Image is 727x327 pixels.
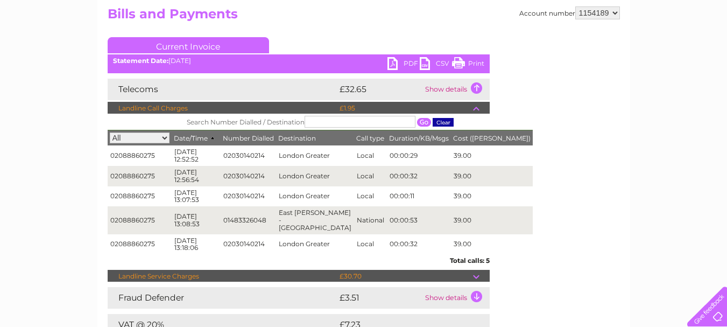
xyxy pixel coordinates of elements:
span: Date/Time [174,134,218,142]
td: Telecoms [108,79,337,100]
td: [DATE] 12:56:54 [172,166,221,186]
td: 00:00:32 [387,234,451,255]
td: Fraud Defender [108,287,337,309]
a: Log out [691,46,717,54]
td: 02088860275 [108,206,172,234]
a: PDF [387,57,420,73]
td: Show details [422,287,490,309]
td: [DATE] 12:52:52 [172,145,221,166]
td: National [354,206,387,234]
td: 39.00 [451,206,533,234]
td: 00:00:29 [387,145,451,166]
td: £3.51 [337,287,422,309]
td: £30.70 [337,270,473,283]
td: 02030140214 [221,234,276,255]
div: [DATE] [108,57,490,65]
td: 39.00 [451,166,533,186]
a: Contact [655,46,682,54]
td: £1.95 [337,102,473,115]
td: 00:00:11 [387,186,451,207]
td: 02030140214 [221,186,276,207]
td: Local [354,186,387,207]
td: [DATE] 13:07:53 [172,186,221,207]
span: Number Dialled [223,134,274,142]
div: Clear Business is a trading name of Verastar Limited (registered in [GEOGRAPHIC_DATA] No. 3667643... [110,6,618,52]
td: Show details [422,79,490,100]
th: Search Number Dialled / Destination [108,114,533,130]
span: Destination [278,134,316,142]
td: London Greater [276,186,354,207]
a: 0333 014 3131 [524,5,598,19]
div: Total calls: 5 [108,254,490,265]
a: Telecoms [595,46,627,54]
td: 02088860275 [108,145,172,166]
a: Water [538,46,558,54]
td: London Greater [276,166,354,186]
h2: Bills and Payments [108,6,620,27]
a: CSV [420,57,452,73]
div: Account number [519,6,620,19]
a: Print [452,57,484,73]
td: 39.00 [451,186,533,207]
td: Landline Service Charges [108,270,337,283]
td: 00:00:32 [387,166,451,186]
td: 02030140214 [221,166,276,186]
td: 00:00:53 [387,206,451,234]
td: 39.00 [451,234,533,255]
td: 02088860275 [108,234,172,255]
span: Call type [356,134,384,142]
td: Local [354,166,387,186]
td: 02088860275 [108,186,172,207]
td: Local [354,145,387,166]
span: Duration/KB/Msgs [389,134,449,142]
td: [DATE] 13:08:53 [172,206,221,234]
td: 02030140214 [221,145,276,166]
td: [DATE] 13:18:06 [172,234,221,255]
td: London Greater [276,145,354,166]
td: Local [354,234,387,255]
td: £32.65 [337,79,422,100]
td: 02088860275 [108,166,172,186]
b: Statement Date: [113,57,168,65]
td: London Greater [276,234,354,255]
td: 01483326048 [221,206,276,234]
span: Cost ([PERSON_NAME]) [453,134,531,142]
img: logo.png [25,28,80,61]
td: Landline Call Charges [108,102,337,115]
a: Energy [564,46,588,54]
td: 39.00 [451,145,533,166]
a: Current Invoice [108,37,269,53]
td: East [PERSON_NAME] - [GEOGRAPHIC_DATA] [276,206,354,234]
a: Blog [633,46,649,54]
